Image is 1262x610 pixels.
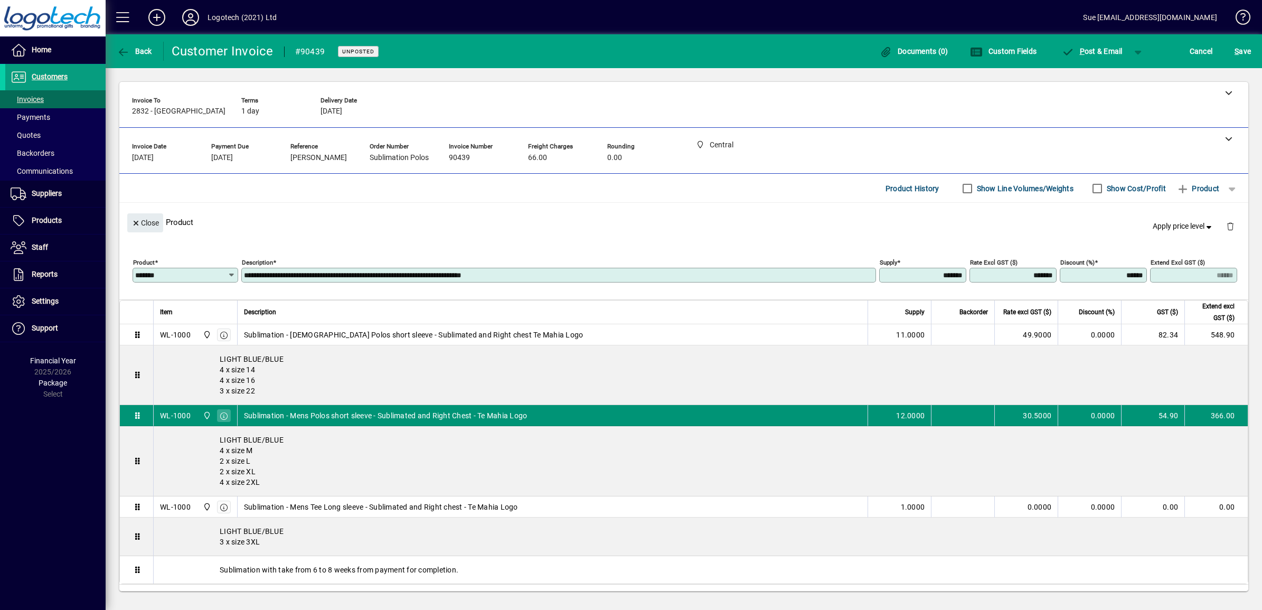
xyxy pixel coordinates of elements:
div: LIGHT BLUE/BLUE 3 x size 3XL [154,518,1248,556]
span: Support [32,324,58,332]
button: Profile [174,8,208,27]
span: Payments [11,113,50,121]
label: Show Cost/Profit [1105,183,1166,194]
button: Product [1171,179,1225,198]
a: Home [5,37,106,63]
a: Reports [5,261,106,288]
span: Invoices [11,95,44,104]
span: 11.0000 [896,330,925,340]
div: Product [119,203,1248,241]
div: 0.0000 [1001,502,1051,512]
span: ost & Email [1061,47,1123,55]
span: 0.00 [607,154,622,162]
a: Suppliers [5,181,106,207]
span: Sublimation - Mens Tee Long sleeve - Sublimated and Right chest - Te Mahia Logo [244,502,518,512]
button: Save [1232,42,1254,61]
span: Close [131,214,159,232]
div: #90439 [295,43,325,60]
a: Invoices [5,90,106,108]
span: 2832 - [GEOGRAPHIC_DATA] [132,107,225,116]
button: Documents (0) [877,42,951,61]
div: LIGHT BLUE/BLUE 4 x size 14 4 x size 16 3 x size 22 [154,345,1248,405]
span: Discount (%) [1079,306,1115,318]
mat-label: Discount (%) [1060,259,1095,266]
span: ave [1235,43,1251,60]
div: WL-1000 [160,502,191,512]
mat-label: Description [242,259,273,266]
span: Central [200,410,212,421]
span: Back [117,47,152,55]
td: 0.0000 [1058,324,1121,345]
span: Package [39,379,67,387]
button: Product History [881,179,944,198]
span: Settings [32,297,59,305]
button: Apply price level [1148,217,1218,236]
span: 1.0000 [901,502,925,512]
mat-label: Supply [880,259,897,266]
span: Products [32,216,62,224]
mat-label: Rate excl GST ($) [970,259,1018,266]
button: Add [140,8,174,27]
span: Quotes [11,131,41,139]
span: Reports [32,270,58,278]
span: S [1235,47,1239,55]
span: [DATE] [321,107,342,116]
span: Central [200,329,212,341]
span: Cancel [1190,43,1213,60]
a: Settings [5,288,106,315]
div: Customer Invoice [172,43,274,60]
span: Documents (0) [880,47,948,55]
span: Financial Year [30,356,76,365]
button: Post & Email [1056,42,1128,61]
span: 12.0000 [896,410,925,421]
span: Communications [11,167,73,175]
span: Apply price level [1153,221,1214,232]
td: 366.00 [1184,405,1248,426]
span: Item [160,306,173,318]
app-page-header-button: Close [125,218,166,227]
span: Backorder [959,306,988,318]
app-page-header-button: Back [106,42,164,61]
button: Close [127,213,163,232]
td: 0.0000 [1058,405,1121,426]
span: Description [244,306,276,318]
mat-label: Extend excl GST ($) [1151,259,1205,266]
div: Sublimation with take from 6 to 8 weeks from payment for completion. [154,556,1248,584]
button: Custom Fields [967,42,1039,61]
a: Payments [5,108,106,126]
span: [PERSON_NAME] [290,154,347,162]
button: Delete [1218,213,1243,239]
span: Extend excl GST ($) [1191,301,1235,324]
span: Rate excl GST ($) [1003,306,1051,318]
td: 54.90 [1121,405,1184,426]
app-page-header-button: Delete [1218,221,1243,231]
span: 66.00 [528,154,547,162]
a: Communications [5,162,106,180]
a: Support [5,315,106,342]
div: 30.5000 [1001,410,1051,421]
span: Unposted [342,48,374,55]
span: P [1080,47,1085,55]
span: 1 day [241,107,259,116]
a: Knowledge Base [1228,2,1249,36]
span: Home [32,45,51,54]
span: Sublimation Polos [370,154,429,162]
span: Sublimation - Mens Polos short sleeve - Sublimated and Right Chest - Te Mahia Logo [244,410,528,421]
a: Quotes [5,126,106,144]
span: Suppliers [32,189,62,198]
span: Sublimation - [DEMOGRAPHIC_DATA] Polos short sleeve - Sublimated and Right chest Te Mahia Logo [244,330,583,340]
td: 548.90 [1184,324,1248,345]
span: Supply [905,306,925,318]
button: Back [114,42,155,61]
td: 0.00 [1121,496,1184,518]
span: Customers [32,72,68,81]
span: Backorders [11,149,54,157]
button: Cancel [1187,42,1216,61]
span: GST ($) [1157,306,1178,318]
td: 0.00 [1184,496,1248,518]
span: 90439 [449,154,470,162]
span: Central [200,501,212,513]
mat-label: Product [133,259,155,266]
div: Sue [EMAIL_ADDRESS][DOMAIN_NAME] [1083,9,1217,26]
a: Products [5,208,106,234]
